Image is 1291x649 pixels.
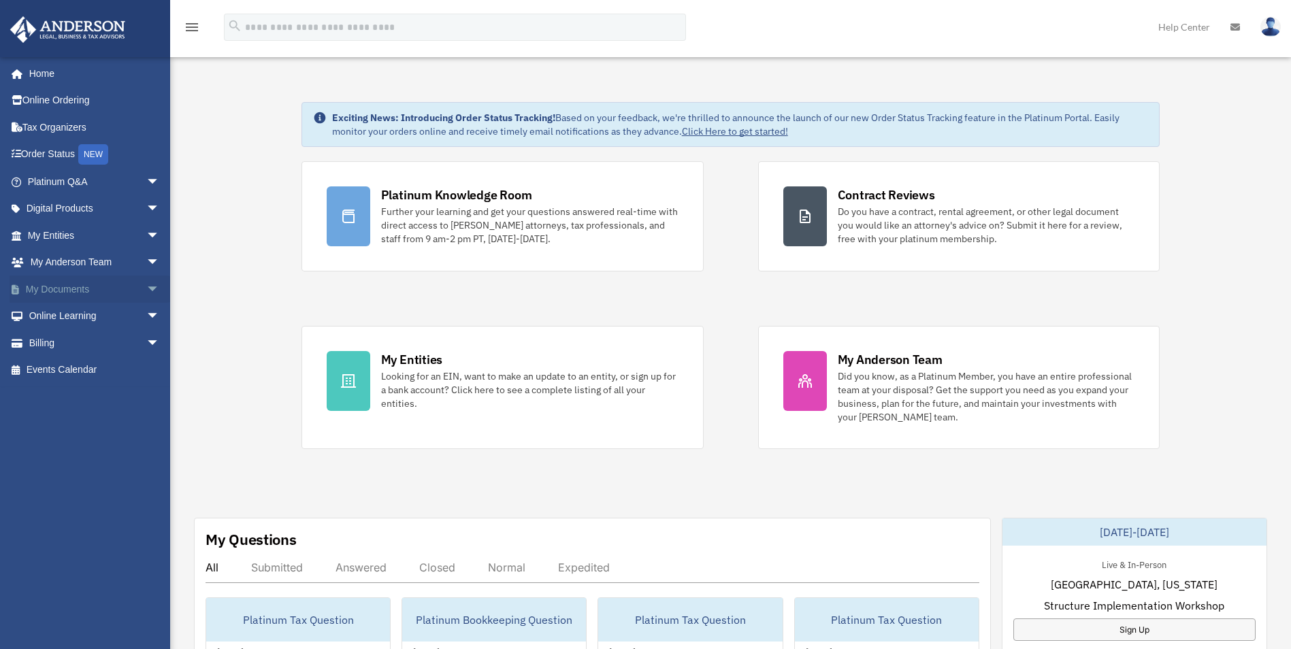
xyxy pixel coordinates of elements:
div: Platinum Tax Question [598,598,782,642]
div: Closed [419,561,455,574]
span: arrow_drop_down [146,168,174,196]
div: My Entities [381,351,442,368]
span: Structure Implementation Workshop [1044,597,1224,614]
div: Contract Reviews [838,186,935,203]
div: Platinum Knowledge Room [381,186,532,203]
a: Click Here to get started! [682,125,788,137]
div: Answered [336,561,387,574]
i: search [227,18,242,33]
div: Normal [488,561,525,574]
a: My Anderson Teamarrow_drop_down [10,249,180,276]
div: My Questions [206,529,297,550]
a: menu [184,24,200,35]
a: My Entitiesarrow_drop_down [10,222,180,249]
div: My Anderson Team [838,351,943,368]
a: Billingarrow_drop_down [10,329,180,356]
div: Live & In-Person [1091,556,1177,571]
a: Contract Reviews Do you have a contract, rental agreement, or other legal document you would like... [758,161,1160,271]
a: Tax Organizers [10,114,180,141]
span: arrow_drop_down [146,222,174,250]
div: Further your learning and get your questions answered real-time with direct access to [PERSON_NAM... [381,205,679,246]
a: Platinum Q&Aarrow_drop_down [10,168,180,195]
span: arrow_drop_down [146,276,174,303]
strong: Exciting News: Introducing Order Status Tracking! [332,112,555,124]
a: Sign Up [1013,618,1256,641]
div: Do you have a contract, rental agreement, or other legal document you would like an attorney's ad... [838,205,1135,246]
div: Platinum Bookkeeping Question [402,598,586,642]
a: Digital Productsarrow_drop_down [10,195,180,222]
div: Submitted [251,561,303,574]
span: [GEOGRAPHIC_DATA], [US_STATE] [1051,576,1218,593]
a: Online Ordering [10,87,180,114]
span: arrow_drop_down [146,303,174,331]
i: menu [184,19,200,35]
div: Based on your feedback, we're thrilled to announce the launch of our new Order Status Tracking fe... [332,111,1149,138]
div: Expedited [558,561,610,574]
img: Anderson Advisors Platinum Portal [6,16,129,43]
span: arrow_drop_down [146,195,174,223]
div: NEW [78,144,108,165]
div: [DATE]-[DATE] [1002,518,1267,546]
a: My Entities Looking for an EIN, want to make an update to an entity, or sign up for a bank accoun... [301,326,704,449]
a: My Anderson Team Did you know, as a Platinum Member, you have an entire professional team at your... [758,326,1160,449]
span: arrow_drop_down [146,329,174,357]
a: My Documentsarrow_drop_down [10,276,180,303]
a: Order StatusNEW [10,141,180,169]
a: Online Learningarrow_drop_down [10,303,180,330]
span: arrow_drop_down [146,249,174,277]
div: Did you know, as a Platinum Member, you have an entire professional team at your disposal? Get th... [838,369,1135,424]
a: Home [10,60,174,87]
div: All [206,561,218,574]
div: Platinum Tax Question [206,598,390,642]
div: Platinum Tax Question [795,598,979,642]
div: Looking for an EIN, want to make an update to an entity, or sign up for a bank account? Click her... [381,369,679,410]
a: Events Calendar [10,356,180,384]
img: User Pic [1260,17,1281,37]
a: Platinum Knowledge Room Further your learning and get your questions answered real-time with dire... [301,161,704,271]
